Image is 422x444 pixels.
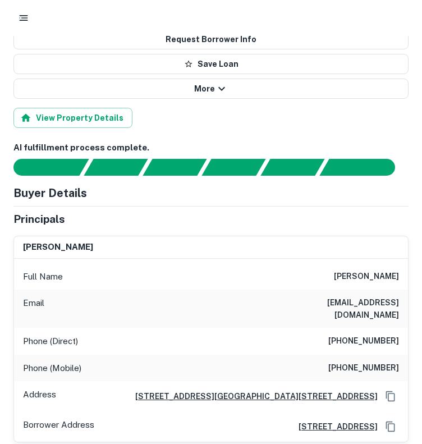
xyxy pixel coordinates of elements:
[23,270,63,283] p: Full Name
[264,296,399,321] h6: [EMAIL_ADDRESS][DOMAIN_NAME]
[13,29,409,49] button: Request Borrower Info
[13,141,409,154] h6: AI fulfillment process complete.
[23,418,94,435] p: Borrower Address
[334,270,399,283] h6: [PERSON_NAME]
[23,296,44,321] p: Email
[13,54,409,74] button: Save Loan
[23,241,93,254] h6: [PERSON_NAME]
[328,361,399,375] h6: [PHONE_NUMBER]
[13,185,87,202] h4: Buyer Details
[366,354,422,408] iframe: Chat Widget
[320,159,409,176] div: AI fulfillment process complete.
[13,108,132,128] button: View Property Details
[382,418,399,435] button: Copy Address
[143,159,207,176] div: Documents found, AI parsing details...
[13,211,65,227] h5: Principals
[13,79,409,99] button: More
[23,361,81,375] p: Phone (Mobile)
[290,420,378,433] a: [STREET_ADDRESS]
[260,159,324,176] div: Principals found, still searching for contact information. This may take time...
[84,159,148,176] div: Your request is received and processing...
[126,390,378,402] a: [STREET_ADDRESS][GEOGRAPHIC_DATA][STREET_ADDRESS]
[328,335,399,348] h6: [PHONE_NUMBER]
[201,159,265,176] div: Principals found, AI now looking for contact information...
[23,335,78,348] p: Phone (Direct)
[23,388,56,405] p: Address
